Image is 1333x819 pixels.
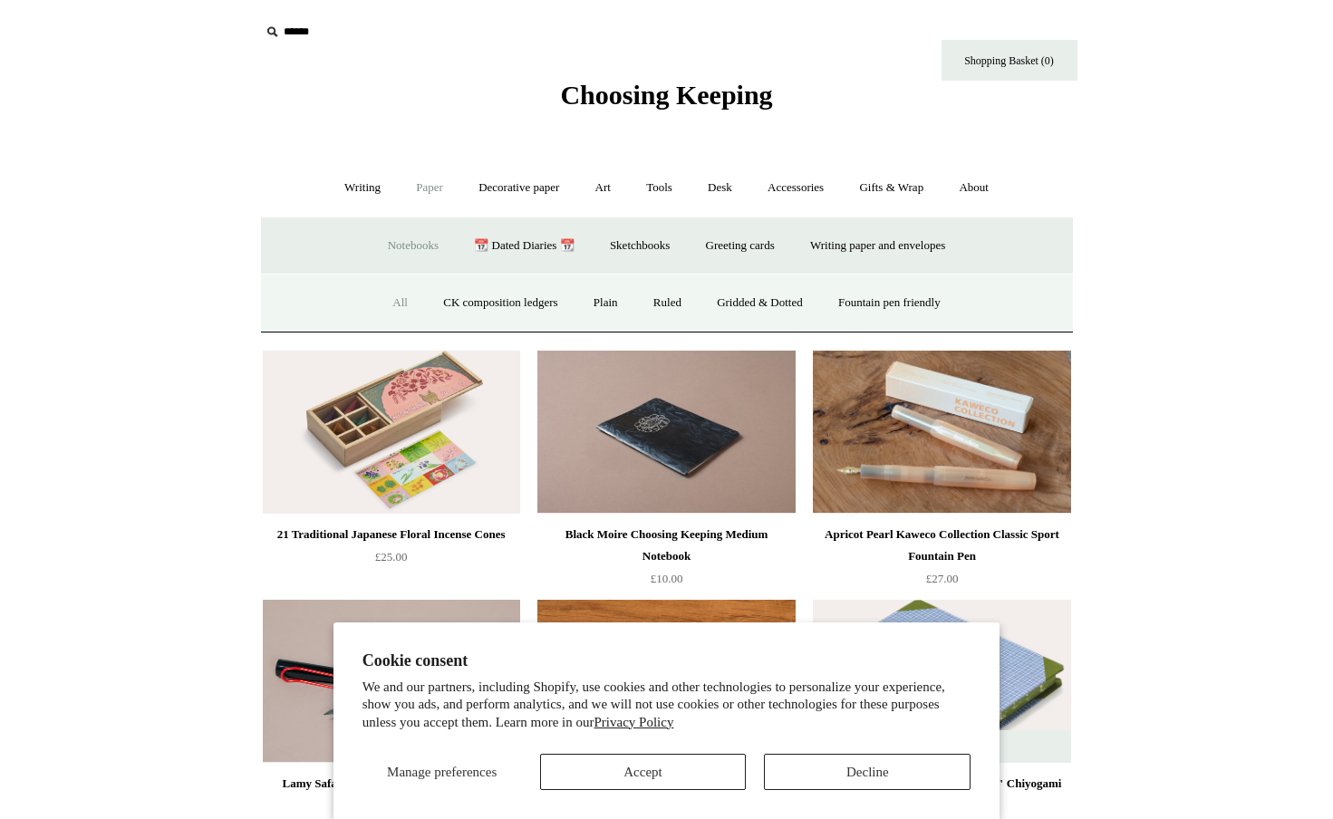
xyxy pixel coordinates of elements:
[328,164,397,212] a: Writing
[427,279,574,327] a: CK composition ledgers
[263,600,520,763] a: Lamy Safari Joy Calligraphy Fountain Pen Lamy Safari Joy Calligraphy Fountain Pen
[751,164,840,212] a: Accessories
[813,351,1070,514] a: Apricot Pearl Kaweco Collection Classic Sport Fountain Pen Apricot Pearl Kaweco Collection Classi...
[560,94,772,107] a: Choosing Keeping
[537,600,795,763] a: Marbled Sailor Pro Gear Mini Slim Fountain Pen, Pistache Marbled Sailor Pro Gear Mini Slim Founta...
[942,164,1005,212] a: About
[267,524,516,545] div: 21 Traditional Japanese Floral Incense Cones
[537,351,795,514] a: Black Moire Choosing Keeping Medium Notebook Black Moire Choosing Keeping Medium Notebook
[813,600,1070,763] a: Extra-Thick "Composition Ledger" Chiyogami Notebook, Blue Plaid Extra-Thick "Composition Ledger" ...
[651,572,683,585] span: £10.00
[263,524,520,598] a: 21 Traditional Japanese Floral Incense Cones £25.00
[372,222,455,270] a: Notebooks
[362,679,971,732] p: We and our partners, including Shopify, use cookies and other technologies to personalize your ex...
[263,351,520,514] a: 21 Traditional Japanese Floral Incense Cones 21 Traditional Japanese Floral Incense Cones
[537,600,795,763] img: Marbled Sailor Pro Gear Mini Slim Fountain Pen, Pistache
[577,279,634,327] a: Plain
[794,222,961,270] a: Writing paper and envelopes
[700,279,819,327] a: Gridded & Dotted
[537,351,795,514] img: Black Moire Choosing Keeping Medium Notebook
[637,279,698,327] a: Ruled
[362,754,522,790] button: Manage preferences
[813,524,1070,598] a: Apricot Pearl Kaweco Collection Classic Sport Fountain Pen £27.00
[560,80,772,110] span: Choosing Keeping
[579,164,627,212] a: Art
[942,40,1077,81] a: Shopping Basket (0)
[267,773,516,795] div: Lamy Safari Joy Calligraphy Fountain Pen
[375,550,408,564] span: £25.00
[362,651,971,670] h2: Cookie consent
[540,754,747,790] button: Accept
[822,279,957,327] a: Fountain pen friendly
[376,279,424,327] a: All
[594,222,686,270] a: Sketchbooks
[690,222,791,270] a: Greeting cards
[462,164,575,212] a: Decorative paper
[843,164,940,212] a: Gifts & Wrap
[813,351,1070,514] img: Apricot Pearl Kaweco Collection Classic Sport Fountain Pen
[813,600,1070,763] img: Extra-Thick "Composition Ledger" Chiyogami Notebook, Blue Plaid
[263,600,520,763] img: Lamy Safari Joy Calligraphy Fountain Pen
[542,524,790,567] div: Black Moire Choosing Keeping Medium Notebook
[537,524,795,598] a: Black Moire Choosing Keeping Medium Notebook £10.00
[594,715,674,729] a: Privacy Policy
[630,164,689,212] a: Tools
[400,164,459,212] a: Paper
[764,754,971,790] button: Decline
[817,524,1066,567] div: Apricot Pearl Kaweco Collection Classic Sport Fountain Pen
[926,572,959,585] span: £27.00
[458,222,590,270] a: 📆 Dated Diaries 📆
[691,164,749,212] a: Desk
[387,765,497,779] span: Manage preferences
[263,351,520,514] img: 21 Traditional Japanese Floral Incense Cones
